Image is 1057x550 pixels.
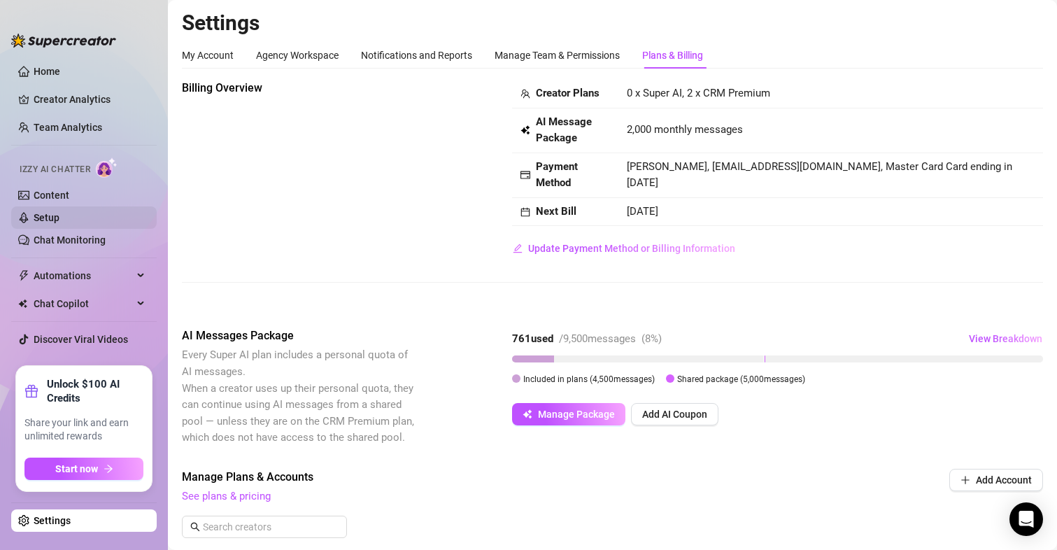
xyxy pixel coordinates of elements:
span: Chat Copilot [34,292,133,315]
a: Team Analytics [34,122,102,133]
span: Every Super AI plan includes a personal quota of AI messages. When a creator uses up their person... [182,348,414,444]
a: Chat Monitoring [34,234,106,246]
div: Open Intercom Messenger [1009,502,1043,536]
span: Manage Package [538,409,615,420]
button: Manage Package [512,403,625,425]
a: Content [34,190,69,201]
a: See plans & pricing [182,490,271,502]
span: Billing Overview [182,80,417,97]
strong: 761 used [512,332,553,345]
span: gift [24,384,38,398]
span: Izzy AI Chatter [20,163,90,176]
span: Add AI Coupon [642,409,707,420]
a: Setup [34,212,59,223]
strong: Payment Method [536,160,578,190]
button: View Breakdown [968,327,1043,350]
img: AI Chatter [96,157,118,178]
div: Manage Team & Permissions [495,48,620,63]
span: plus [960,475,970,485]
span: Manage Plans & Accounts [182,469,854,486]
strong: Creator Plans [536,87,600,99]
img: logo-BBDzfeDw.svg [11,34,116,48]
button: Add Account [949,469,1043,491]
span: 0 x Super AI, 2 x CRM Premium [627,87,770,99]
span: team [520,89,530,99]
input: Search creators [203,519,327,535]
h2: Settings [182,10,1043,36]
span: [PERSON_NAME], [EMAIL_ADDRESS][DOMAIN_NAME], Master Card Card ending in [DATE] [627,160,1012,190]
span: Included in plans ( 4,500 messages) [523,374,655,384]
span: Add Account [976,474,1032,486]
span: AI Messages Package [182,327,417,344]
a: Creator Analytics [34,88,146,111]
span: / 9,500 messages [559,332,636,345]
div: Notifications and Reports [361,48,472,63]
div: My Account [182,48,234,63]
span: edit [513,244,523,253]
span: 2,000 monthly messages [627,122,743,139]
strong: AI Message Package [536,115,592,145]
button: Add AI Coupon [631,403,718,425]
span: View Breakdown [969,333,1042,344]
div: Plans & Billing [642,48,703,63]
a: Settings [34,515,71,526]
div: Agency Workspace [256,48,339,63]
span: Start now [55,463,98,474]
strong: Next Bill [536,205,576,218]
a: Discover Viral Videos [34,334,128,345]
span: Update Payment Method or Billing Information [528,243,735,254]
span: arrow-right [104,464,113,474]
span: calendar [520,207,530,217]
button: Update Payment Method or Billing Information [512,237,736,260]
span: ( 8 %) [641,332,662,345]
span: credit-card [520,170,530,180]
strong: Unlock $100 AI Credits [47,377,143,405]
span: search [190,522,200,532]
span: Automations [34,265,133,287]
span: [DATE] [627,205,658,218]
img: Chat Copilot [18,299,27,309]
span: Share your link and earn unlimited rewards [24,416,143,444]
button: Start nowarrow-right [24,458,143,480]
span: thunderbolt [18,270,29,281]
a: Home [34,66,60,77]
span: Shared package ( 5,000 messages) [677,374,805,384]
